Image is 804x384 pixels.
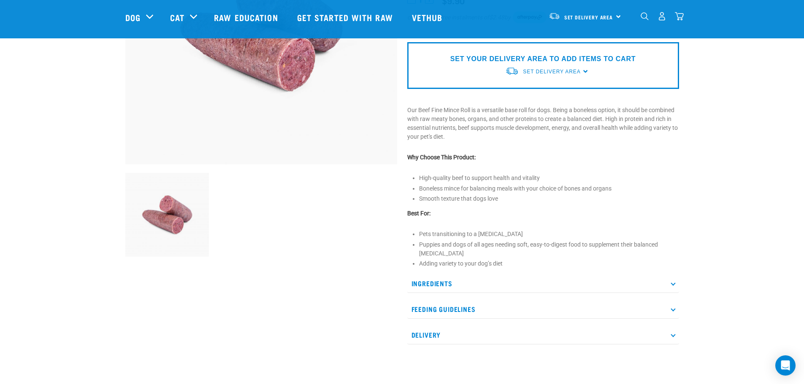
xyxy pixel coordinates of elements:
img: user.png [658,12,666,21]
strong: Why Choose This Product: [407,154,476,161]
span: Set Delivery Area [523,69,580,75]
strong: Best For: [407,210,430,217]
a: Cat [170,11,184,24]
a: Dog [125,11,141,24]
p: SET YOUR DELIVERY AREA TO ADD ITEMS TO CART [450,54,636,64]
a: Vethub [403,0,453,34]
img: van-moving.png [549,12,560,20]
p: Delivery [407,325,679,344]
li: Pets transitioning to a [MEDICAL_DATA] [419,230,679,239]
img: home-icon-1@2x.png [641,12,649,20]
p: Feeding Guidelines [407,300,679,319]
p: Our Beef Fine Mince Roll is a versatile base roll for dogs. Being a boneless option, it should be... [407,106,679,141]
span: Set Delivery Area [564,16,613,19]
a: Get started with Raw [289,0,403,34]
p: Boneless mince for balancing meals with your choice of bones and organs [419,184,679,193]
p: High-quality beef to support health and vitality [419,174,679,183]
li: Puppies and dogs of all ages needing soft, easy-to-digest food to supplement their balanced [MEDI... [419,240,679,258]
p: Adding variety to your dog’s diet [419,259,679,268]
img: van-moving.png [505,67,519,75]
img: home-icon@2x.png [675,12,684,21]
a: Raw Education [206,0,288,34]
img: Venison Veal Salmon Tripe 1651 [125,173,209,257]
p: Ingredients [407,274,679,293]
div: Open Intercom Messenger [775,355,796,376]
p: Smooth texture that dogs love [419,194,679,203]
